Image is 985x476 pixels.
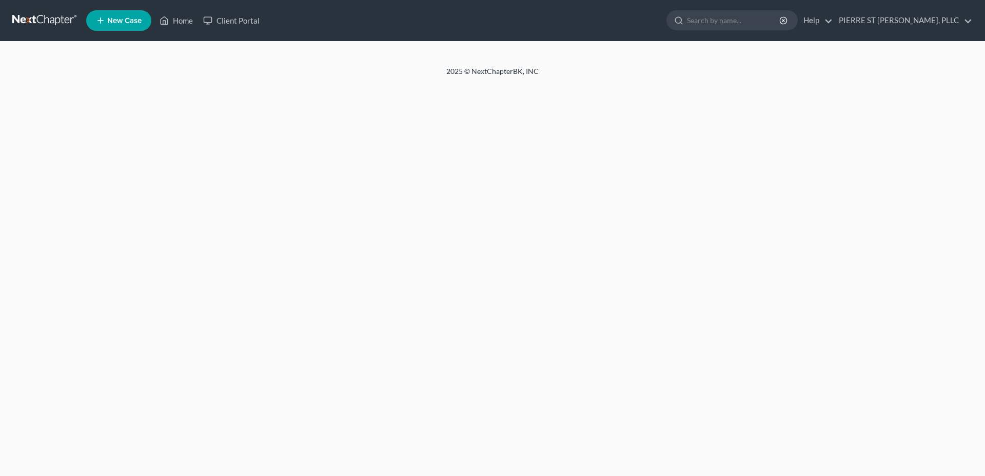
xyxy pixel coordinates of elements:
[798,11,833,30] a: Help
[687,11,781,30] input: Search by name...
[200,66,785,85] div: 2025 © NextChapterBK, INC
[107,17,142,25] span: New Case
[198,11,265,30] a: Client Portal
[154,11,198,30] a: Home
[834,11,972,30] a: PIERRE ST [PERSON_NAME], PLLC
